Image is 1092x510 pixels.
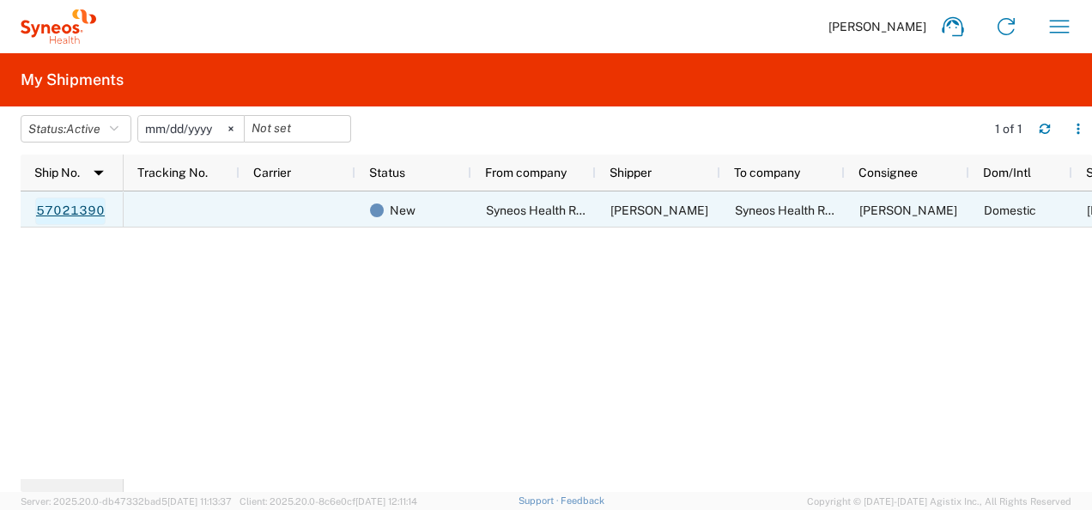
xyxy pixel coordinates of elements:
[85,159,112,186] img: arrow-dropdown.svg
[485,166,567,179] span: From company
[245,116,350,142] input: Not set
[35,197,106,225] a: 57021390
[240,496,417,507] span: Client: 2025.20.0-8c6e0cf
[519,495,561,506] a: Support
[561,495,604,506] a: Feedback
[66,122,100,136] span: Active
[167,496,232,507] span: [DATE] 11:13:37
[137,166,208,179] span: Tracking No.
[859,203,957,217] span: Andreea Voicu
[486,203,646,217] span: Syneos Health Romania S.R.L
[138,116,244,142] input: Not set
[828,19,926,34] span: [PERSON_NAME]
[995,121,1025,137] div: 1 of 1
[983,166,1031,179] span: Dom/Intl
[390,192,416,228] span: New
[610,203,708,217] span: Andreea Nandra
[610,166,652,179] span: Shipper
[21,115,131,143] button: Status:Active
[984,203,1036,217] span: Domestic
[34,166,80,179] span: Ship No.
[734,166,800,179] span: To company
[253,166,291,179] span: Carrier
[735,203,895,217] span: Syneos Health Romania S.R.L
[21,496,232,507] span: Server: 2025.20.0-db47332bad5
[21,70,124,90] h2: My Shipments
[807,494,1071,509] span: Copyright © [DATE]-[DATE] Agistix Inc., All Rights Reserved
[858,166,918,179] span: Consignee
[369,166,405,179] span: Status
[355,496,417,507] span: [DATE] 12:11:14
